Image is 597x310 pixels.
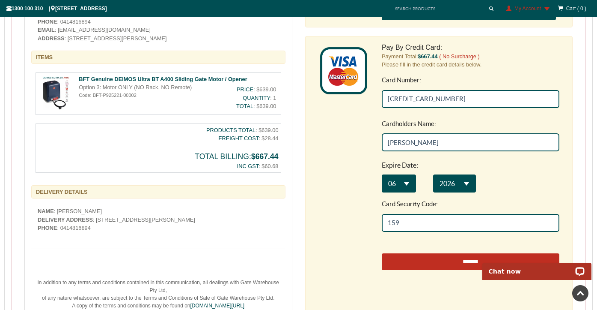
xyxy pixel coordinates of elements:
div: : $639.00 : 1 : $639.00 [195,83,278,112]
b: ITEMS [36,54,53,60]
span: $667.44 [251,152,279,161]
strong: TOTAL BILLING: [195,152,278,161]
div: : [PERSON_NAME] : [STREET_ADDRESS][PERSON_NAME] : 0414816894 [31,207,285,232]
span: TOTAL [236,103,253,109]
b: ADDRESS [38,35,65,42]
iframe: LiveChat chat widget [477,253,597,280]
span: 2026 [58,111,73,119]
span: 1300 100 310 | [STREET_ADDRESS] [6,6,107,12]
span: 06 [6,111,14,119]
b: NAME [38,208,54,214]
span: Cart ( 0 ) [566,6,586,12]
b: EMAIL [38,27,55,33]
b: PHONE [38,225,57,231]
a: BFT Genuine DEIMOS Ultra BT A400 Sliding Gate Motor / Opener [79,76,247,82]
span: ( No Surcharge ) [439,53,480,60]
span: PRODUCTS TOTAL [206,127,255,133]
span: My Account [514,6,541,12]
b: DELIVERY ADDRESS [38,217,93,223]
div: Option 3: Motor ONLY (NO Rack, NO Remote) [79,83,195,91]
input: SEARCH PRODUCTS [391,3,486,14]
span: QUANTITY [243,95,270,101]
a: 2026 [51,106,94,124]
b: DELIVERY DETAILS [36,189,88,195]
a: [DOMAIN_NAME][URL] [190,303,244,309]
img: bft-genuine-deimos-ultra-bt-a400-sliding-gate-motor--opener-2023111715238-zut_thumb_small.jpg [38,75,74,111]
div: : [PERSON_NAME] : 0414816894 : [EMAIL_ADDRESS][DOMAIN_NAME] : [STREET_ADDRESS][PERSON_NAME] [31,9,285,42]
h5: Pay By Credit Card: [382,43,559,52]
img: cardit_card.png [320,47,367,94]
b: PHONE [38,18,57,25]
span: $667.44 [418,53,437,60]
span: INC GST [237,163,258,169]
div: : $639.00 : $28.44 : $60.68 [36,123,281,173]
span: FREIGHT COST [219,135,259,141]
span: PRICE [237,86,253,93]
div: Code: BFT-P925221-00002 [79,92,195,99]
